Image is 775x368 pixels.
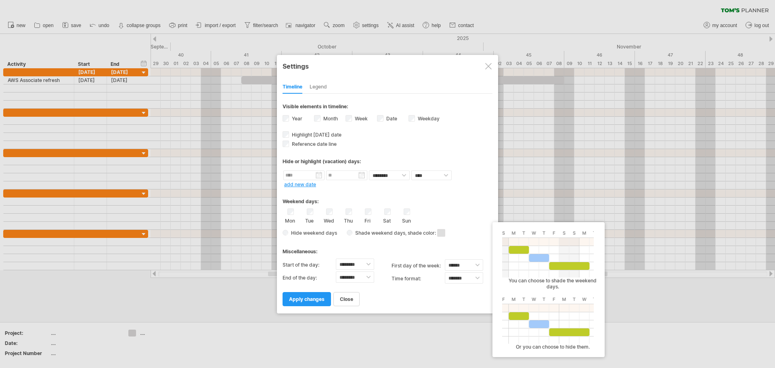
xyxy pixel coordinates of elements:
span: Shade weekend days [352,230,405,236]
label: first day of the week: [392,259,445,272]
label: Time format: [392,272,445,285]
label: Fri [362,216,373,224]
div: Settings [283,59,492,73]
label: Thu [343,216,353,224]
label: Sat [382,216,392,224]
a: apply changes [283,292,331,306]
label: Date [385,116,397,122]
label: Start of the day: [283,259,336,271]
div: You can choose to shade the weekend days. Or you can choose to hide them. [498,229,603,350]
span: Highlight [DATE] date [290,132,341,138]
label: End of the day: [283,271,336,284]
label: Tue [304,216,314,224]
span: Reference date line [290,141,337,147]
div: Legend [310,81,327,94]
label: Month [322,116,338,122]
span: , shade color: [405,228,445,238]
div: Timeline [283,81,302,94]
span: apply changes [289,296,325,302]
a: close [333,292,360,306]
div: Hide or highlight (vacation) days: [283,158,492,164]
div: Visible elements in timeline: [283,103,492,112]
a: add new date [284,181,316,187]
label: Week [353,116,368,122]
span: close [340,296,353,302]
label: Weekday [416,116,440,122]
span: Hide weekend days [288,230,337,236]
label: Wed [324,216,334,224]
label: Mon [285,216,295,224]
label: Year [290,116,302,122]
div: Weekend days: [283,191,492,206]
label: Sun [401,216,411,224]
span: click here to change the shade color [437,229,445,237]
div: Miscellaneous: [283,241,492,257]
